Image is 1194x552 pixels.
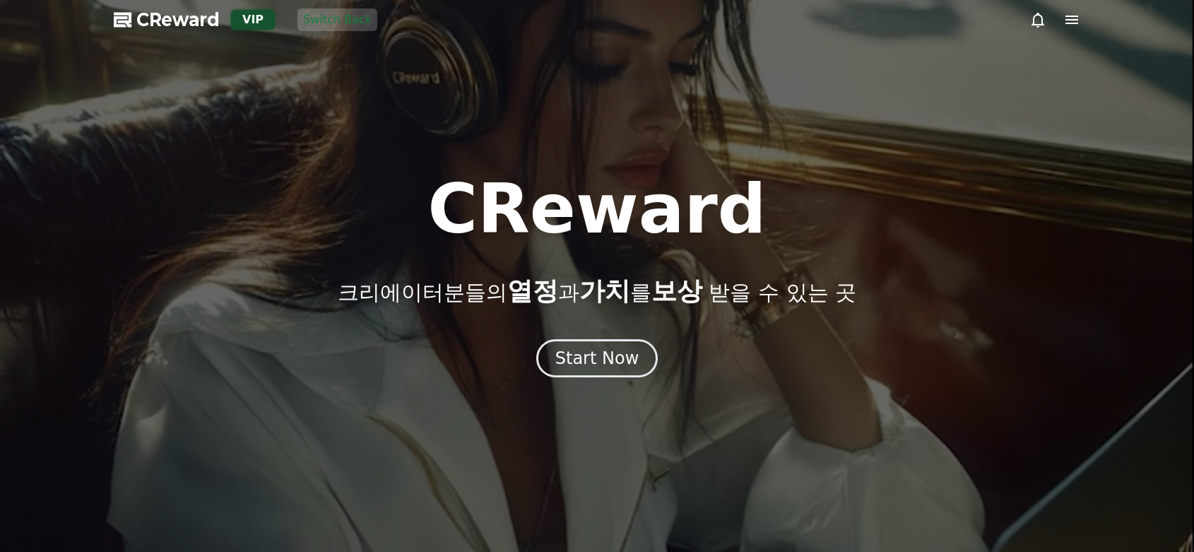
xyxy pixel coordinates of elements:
[536,339,658,377] button: Start Now
[231,10,275,30] div: VIP
[114,8,220,31] a: CReward
[297,8,377,31] button: Switch Back
[555,347,639,370] div: Start Now
[427,175,766,243] h1: CReward
[507,276,558,305] span: 열정
[536,353,658,367] a: Start Now
[338,277,856,305] p: 크리에이터분들의 과 를 받을 수 있는 곳
[651,276,702,305] span: 보상
[136,8,220,31] span: CReward
[579,276,630,305] span: 가치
